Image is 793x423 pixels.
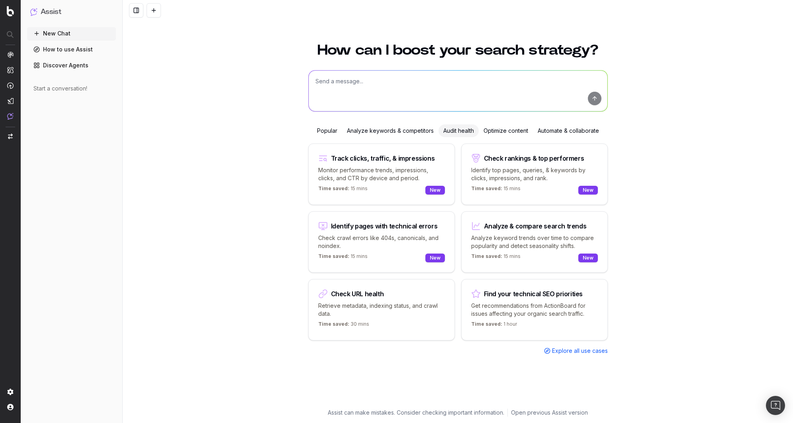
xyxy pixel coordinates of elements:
p: 15 mins [318,253,368,263]
span: Time saved: [318,185,349,191]
div: Start a conversation! [33,85,110,92]
div: Analyze & compare search trends [484,223,587,229]
div: Popular [312,124,342,137]
div: Automate & collaborate [533,124,604,137]
p: 15 mins [318,185,368,195]
div: Open Intercom Messenger [766,396,785,415]
div: Track clicks, traffic, & impressions [331,155,435,161]
span: Time saved: [318,253,349,259]
div: New [578,254,598,262]
p: 30 mins [318,321,369,331]
div: New [578,186,598,195]
p: 15 mins [471,185,521,195]
a: How to use Assist [27,43,116,56]
p: 15 mins [471,253,521,263]
p: Get recommendations from ActionBoard for issues affecting your organic search traffic. [471,302,598,318]
a: Open previous Assist version [511,409,588,417]
p: Assist can make mistakes. Consider checking important information. [328,409,504,417]
p: Identify top pages, queries, & keywords by clicks, impressions, and rank. [471,166,598,182]
img: Activation [7,82,14,89]
img: Studio [7,98,14,104]
p: Analyze keyword trends over time to compare popularity and detect seasonality shifts. [471,234,598,250]
div: Check URL health [331,291,384,297]
span: Time saved: [471,321,502,327]
div: Identify pages with technical errors [331,223,438,229]
div: New [425,186,445,195]
div: New [425,254,445,262]
span: Time saved: [471,253,502,259]
a: Explore all use cases [544,347,608,355]
img: Assist [30,8,37,16]
span: Time saved: [471,185,502,191]
a: Discover Agents [27,59,116,72]
span: Explore all use cases [552,347,608,355]
p: Retrieve metadata, indexing status, and crawl data. [318,302,445,318]
button: Assist [30,6,113,18]
img: Setting [7,389,14,395]
img: Intelligence [7,67,14,73]
div: Check rankings & top performers [484,155,584,161]
img: Switch project [8,134,13,139]
p: Monitor performance trends, impressions, clicks, and CTR by device and period. [318,166,445,182]
div: Optimize content [479,124,533,137]
p: 1 hour [471,321,517,331]
img: My account [7,404,14,410]
h1: How can I boost your search strategy? [308,43,608,57]
span: Time saved: [318,321,349,327]
div: Find your technical SEO priorities [484,291,583,297]
img: Analytics [7,51,14,58]
img: Assist [7,113,14,120]
img: Botify logo [7,6,14,16]
div: Analyze keywords & competitors [342,124,439,137]
button: New Chat [27,27,116,40]
h1: Assist [41,6,61,18]
div: Audit health [439,124,479,137]
p: Check crawl errors like 404s, canonicals, and noindex. [318,234,445,250]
